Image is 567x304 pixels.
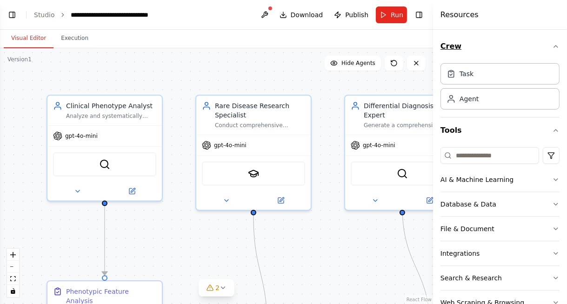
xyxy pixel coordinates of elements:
[215,101,305,120] div: Rare Disease Research Specialist
[7,285,19,297] button: toggle interactivity
[440,175,514,184] div: AI & Machine Learning
[341,59,375,67] span: Hide Agents
[66,112,156,120] div: Analyze and systematically categorize patient phenotypic presentations for {patient_case}, identi...
[440,192,560,216] button: Database & Data
[403,195,456,206] button: Open in side panel
[47,95,163,201] div: Clinical Phenotype AnalystAnalyze and systematically categorize patient phenotypic presentations ...
[254,195,307,206] button: Open in side panel
[344,95,460,211] div: Differential Diagnosis ExpertGenerate a comprehensive differential diagnosis for {patient_case} b...
[7,249,19,261] button: zoom in
[330,6,372,23] button: Publish
[460,69,474,78] div: Task
[440,33,560,59] button: Crew
[215,283,220,292] span: 2
[65,132,98,140] span: gpt-4o-mini
[99,159,110,170] img: SerperDevTool
[440,9,479,20] h4: Resources
[195,95,312,211] div: Rare Disease Research SpecialistConduct comprehensive research on rare diseases that match the ph...
[7,273,19,285] button: fit view
[397,168,408,179] img: BraveSearchTool
[440,266,560,290] button: Search & Research
[325,56,381,71] button: Hide Agents
[34,11,55,19] a: Studio
[66,101,156,110] div: Clinical Phenotype Analyst
[440,168,560,192] button: AI & Machine Learning
[440,224,494,233] div: File & Document
[376,6,407,23] button: Run
[407,297,432,302] a: React Flow attribution
[440,241,560,265] button: Integrations
[440,117,560,143] button: Tools
[7,249,19,297] div: React Flow controls
[345,10,368,19] span: Publish
[364,122,454,129] div: Generate a comprehensive differential diagnosis for {patient_case} by evaluating and ranking pote...
[7,56,32,63] div: Version 1
[440,217,560,241] button: File & Document
[413,8,426,21] button: Hide right sidebar
[100,206,109,275] g: Edge from 85b94151-8a2e-4939-85fa-58d7c7a7fe98 to 8ca79b70-2d79-4905-912a-9c31837a29f9
[291,10,323,19] span: Download
[199,279,234,297] button: 2
[440,249,480,258] div: Integrations
[7,261,19,273] button: zoom out
[53,29,96,48] button: Execution
[440,273,502,283] div: Search & Research
[391,10,403,19] span: Run
[276,6,327,23] button: Download
[215,122,305,129] div: Conduct comprehensive research on rare diseases that match the phenotypic profile identified for ...
[363,142,395,149] span: gpt-4o-mini
[4,29,53,48] button: Visual Editor
[214,142,247,149] span: gpt-4o-mini
[440,200,496,209] div: Database & Data
[440,59,560,117] div: Crew
[34,10,169,19] nav: breadcrumb
[460,94,479,103] div: Agent
[6,8,19,21] button: Show left sidebar
[248,168,259,179] img: SerplyScholarSearchTool
[106,186,158,197] button: Open in side panel
[364,101,454,120] div: Differential Diagnosis Expert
